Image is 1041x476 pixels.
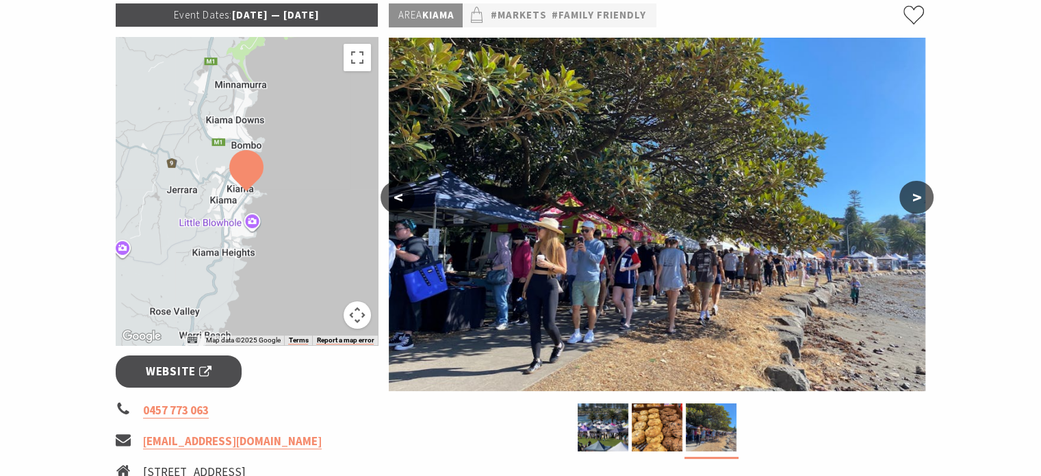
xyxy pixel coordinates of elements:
img: Market ptoduce [632,403,682,451]
img: Google [119,327,164,345]
button: Map camera controls [344,301,371,329]
a: 0457 773 063 [143,403,209,418]
a: #Family Friendly [551,7,645,24]
span: Map data ©2025 Google [205,336,280,344]
a: [EMAIL_ADDRESS][DOMAIN_NAME] [143,434,322,449]
button: > [899,181,934,214]
a: Report a map error [316,336,374,345]
button: < [381,181,415,214]
a: Open this area in Google Maps (opens a new window) [119,327,164,345]
span: Event Dates: [174,8,232,21]
img: market photo [686,403,736,451]
button: Keyboard shortcuts [188,336,197,345]
button: Toggle fullscreen view [344,44,371,71]
a: #Markets [490,7,546,24]
span: Area [398,8,422,21]
img: Kiama Seaside Market [578,403,628,451]
p: Kiama [389,3,463,27]
a: Terms (opens in new tab) [288,336,308,345]
p: [DATE] — [DATE] [116,3,378,27]
span: Website [146,362,211,381]
img: market photo [389,38,925,391]
a: Website [116,355,242,388]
